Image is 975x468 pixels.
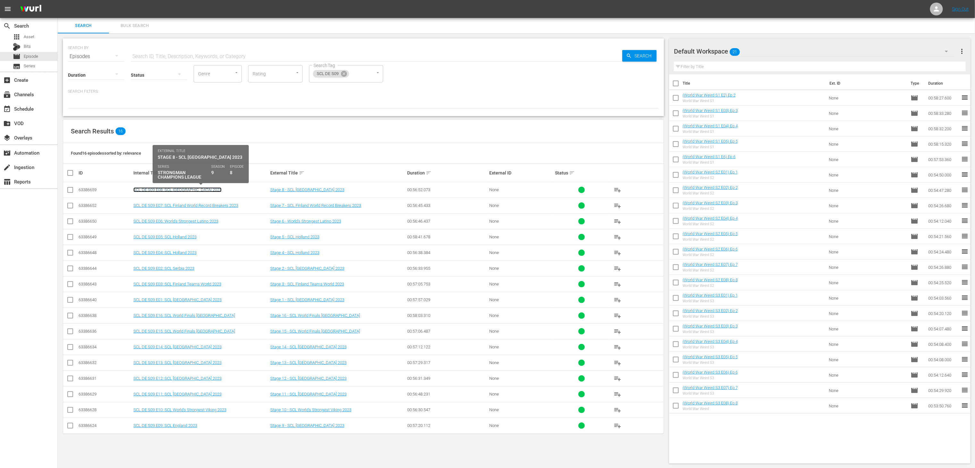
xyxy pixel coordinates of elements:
[926,136,961,152] td: 00:58:15.320
[133,423,197,428] a: SCL DE S09 E09: SCL England 2023
[375,70,381,76] button: Open
[614,186,621,194] span: playlist_add
[827,183,908,198] td: None
[958,47,966,55] span: more_vert
[555,169,608,177] div: Status
[911,233,918,240] span: Episode
[489,345,553,349] div: None
[952,6,969,12] a: Sign Out
[683,268,738,272] div: World War Weird S2
[489,266,553,271] div: None
[827,290,908,306] td: None
[683,277,738,282] a: (World War Weird S2 E08) Ep 8
[827,152,908,167] td: None
[961,294,969,302] span: reorder
[614,406,621,414] span: playlist_add
[270,297,344,302] a: Stage 1 - SCL [GEOGRAPHIC_DATA] 2023
[683,145,738,149] div: World War Weird S1
[911,294,918,302] span: Episode
[3,178,11,186] span: Reports
[407,187,487,192] div: 00:56:52.073
[407,203,487,208] div: 00:56:45.433
[911,156,918,163] span: Episode
[827,352,908,367] td: None
[683,139,738,144] a: (World War Weird S1 E05) Ep 5
[407,266,487,271] div: 00:56:33.955
[133,313,235,318] a: SCL DE S09 E16: SCL World Finals [GEOGRAPHIC_DATA]
[614,233,621,241] span: playlist_add
[610,355,625,370] button: playlist_add
[683,401,738,405] a: (World War Weird S3 E08) Ep 8
[674,42,954,60] div: Default Workspace
[911,140,918,148] span: Episode
[961,186,969,194] span: reorder
[632,50,657,62] span: Search
[610,214,625,229] button: playlist_add
[79,423,131,428] div: 63386624
[62,22,105,30] span: Search
[683,74,826,92] th: Title
[133,203,238,208] a: SCL DE S09 E07: SCL Finland World Record Breakers 2023
[911,109,918,117] span: Episode
[299,170,305,176] span: sort
[683,207,738,211] div: World War Weird S2
[907,74,924,92] th: Type
[3,134,11,142] span: Overlays
[24,53,38,60] span: Episode
[3,164,11,171] span: Ingestion
[614,249,621,257] span: playlist_add
[683,361,738,365] div: World War Weird S3
[911,94,918,102] span: Episode
[133,345,222,349] a: SCL DE S09 E14: SCL [GEOGRAPHIC_DATA] 2023
[133,187,222,192] a: SCL DE S09 E08: SCL [GEOGRAPHIC_DATA] 2023
[79,345,131,349] div: 63386634
[4,5,12,13] span: menu
[489,376,553,381] div: None
[827,367,908,383] td: None
[827,136,908,152] td: None
[79,282,131,286] div: 63386643
[683,93,735,98] a: (World War Weird S1 E2) Ep 2
[489,187,553,192] div: None
[926,260,961,275] td: 00:54:26.880
[827,383,908,398] td: None
[827,306,908,321] td: None
[926,244,961,260] td: 00:54:24.480
[926,398,961,413] td: 00:53:50.760
[961,217,969,225] span: reorder
[683,99,735,103] div: World War Weird S1
[827,121,908,136] td: None
[911,217,918,225] span: Episode
[489,407,553,412] div: None
[113,22,156,30] span: Bulk Search
[926,306,961,321] td: 00:54:20.120
[79,250,131,255] div: 63386648
[683,231,738,236] a: (World War Weird S2 E05) Ep 5
[115,127,126,135] span: 16
[270,313,360,318] a: Stage 16 - SCL World Finals [GEOGRAPHIC_DATA]
[961,309,969,317] span: reorder
[3,149,11,157] span: Automation
[683,114,738,118] div: World War Weird S1
[683,376,738,380] div: World War Weird S3
[911,279,918,286] span: Episode
[133,407,226,412] a: SCL DE S09 E10: SCL World's Strongest Viking 2023
[614,217,621,225] span: playlist_add
[407,282,487,286] div: 00:57:05.753
[827,398,908,413] td: None
[489,219,553,224] div: None
[911,186,918,194] span: Episode
[926,213,961,229] td: 00:54:12.040
[133,282,221,286] a: SCL DE S09 E03: SCL Finland Teams World 2023
[911,125,918,132] span: Episode
[911,263,918,271] span: Episode
[614,328,621,335] span: playlist_add
[614,390,621,398] span: playlist_add
[407,329,487,334] div: 00:57:06.487
[683,262,738,267] a: (World War Weird S2 E07) Ep 7
[270,187,344,192] a: Stage 8 - SCL [GEOGRAPHIC_DATA] 2023
[827,244,908,260] td: None
[911,402,918,410] span: Episode
[926,183,961,198] td: 00:54:47.280
[313,70,349,78] div: SCL DE S09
